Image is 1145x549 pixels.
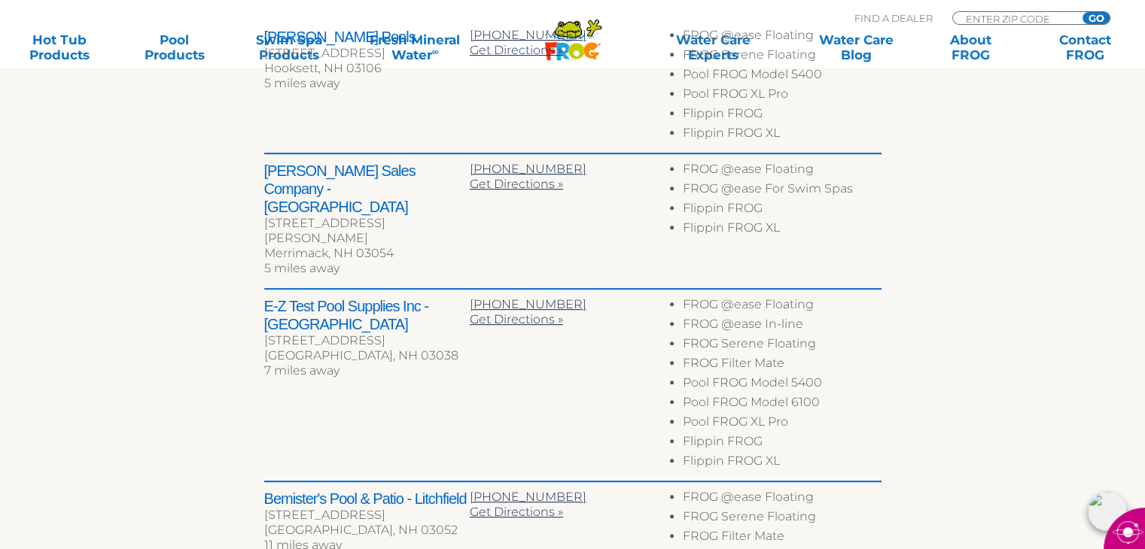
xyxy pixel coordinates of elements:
span: 5 miles away [264,76,340,90]
input: GO [1083,12,1110,24]
h2: [PERSON_NAME] Pools [264,28,470,46]
li: Flippin FROG XL [683,453,881,473]
a: PoolProducts [129,32,218,62]
a: Get Directions » [470,43,563,57]
li: Flippin FROG XL [683,220,881,240]
a: [PHONE_NUMBER] [470,297,586,311]
a: Get Directions » [470,312,563,326]
a: Get Directions » [470,177,563,191]
li: FROG Serene Floating [683,509,881,529]
div: [STREET_ADDRESS] [264,46,470,61]
li: Pool FROG Model 5400 [683,67,881,86]
li: FROG @ease Floating [683,162,881,181]
a: ContactFROG [1041,32,1130,62]
li: Flippin FROG [683,201,881,220]
a: AboutFROG [926,32,1015,62]
div: [GEOGRAPHIC_DATA], NH 03038 [264,348,470,363]
h2: Bemister's Pool & Patio - Litchfield [264,490,470,508]
a: Get Directions » [470,505,563,519]
div: [STREET_ADDRESS] [264,508,470,523]
h2: E-Z Test Pool Supplies Inc - [GEOGRAPHIC_DATA] [264,297,470,333]
li: FROG Filter Mate [683,356,881,375]
li: FROG @ease In-line [683,317,881,336]
li: FROG Serene Floating [683,47,881,67]
li: Pool FROG Model 6100 [683,395,881,414]
div: Hooksett, NH 03106 [264,61,470,76]
li: Pool FROG Model 5400 [683,375,881,395]
div: [GEOGRAPHIC_DATA], NH 03052 [264,523,470,538]
a: Hot TubProducts [15,32,104,62]
li: Pool FROG XL Pro [683,86,881,106]
a: Swim SpaProducts [245,32,333,62]
li: FROG @ease Floating [683,490,881,509]
li: FROG Serene Floating [683,336,881,356]
a: [PHONE_NUMBER] [470,28,586,42]
div: Merrimack, NH 03054 [264,246,470,261]
li: FROG @ease Floating [683,297,881,317]
div: [STREET_ADDRESS][PERSON_NAME] [264,216,470,246]
span: 5 miles away [264,261,340,275]
li: Pool FROG XL Pro [683,414,881,434]
li: Flippin FROG [683,106,881,126]
span: 7 miles away [264,363,340,378]
img: openIcon [1088,492,1127,531]
li: FROG @ease Floating [683,28,881,47]
a: [PHONE_NUMBER] [470,490,586,504]
li: Flippin FROG XL [683,126,881,145]
p: Find A Dealer [854,11,933,25]
li: FROG Filter Mate [683,529,881,548]
li: Flippin FROG [683,434,881,453]
input: Zip Code Form [964,12,1066,25]
div: [STREET_ADDRESS] [264,333,470,348]
li: FROG @ease For Swim Spas [683,181,881,201]
h2: [PERSON_NAME] Sales Company - [GEOGRAPHIC_DATA] [264,162,470,216]
a: [PHONE_NUMBER] [470,162,586,176]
